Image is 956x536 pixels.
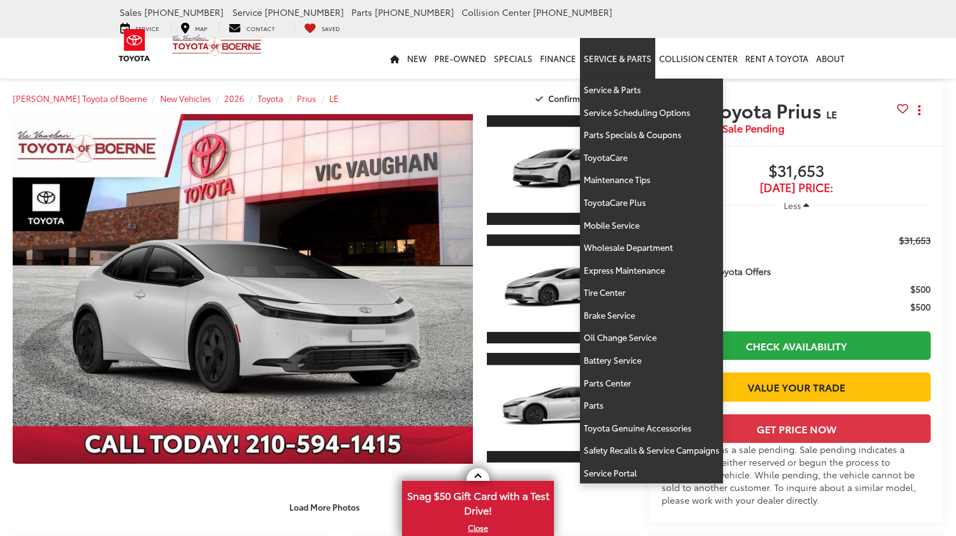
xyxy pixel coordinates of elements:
[111,25,158,66] img: Toyota
[580,462,723,484] a: Service Portal
[297,93,316,104] a: Prius
[548,93,626,104] span: Confirm Availability
[386,38,403,79] a: Home
[533,6,612,18] span: [PHONE_NUMBER]
[899,234,931,246] span: $31,653
[812,38,848,79] a: About
[580,372,723,395] a: Parts Center: Opens in a new tab
[826,106,837,121] span: LE
[662,181,931,194] span: [DATE] Price:
[172,34,262,56] img: Vic Vaughan Toyota of Boerne
[662,331,931,360] a: Check Availability
[487,233,636,345] a: Expand Photo 2
[580,146,723,169] a: ToyotaCare
[580,349,723,372] a: Battery Service
[580,38,655,79] a: Service & Parts: Opens in a new tab
[580,326,723,349] a: Oil Change Service
[294,21,349,34] a: My Saved Vehicles
[329,93,339,104] a: LE
[265,6,344,18] span: [PHONE_NUMBER]
[580,191,723,214] a: ToyotaCare Plus
[580,304,723,327] a: Brake Service
[375,6,454,18] span: [PHONE_NUMBER]
[351,6,372,18] span: Parts
[580,439,723,462] a: Safety Recalls & Service Campaigns: Opens in a new tab
[662,443,931,506] div: This vehicle has a sale pending. Sale pending indicates a customer has either reserved or begun t...
[13,93,147,104] a: [PERSON_NAME] Toyota of Boerne
[580,169,723,191] a: Maintenance Tips
[910,283,931,295] span: $500
[486,365,638,451] img: 2026 Toyota Prius LE
[403,38,431,79] a: New
[580,101,723,124] a: Service Scheduling Options
[322,24,340,32] span: Saved
[580,124,723,146] a: Parts Specials & Coupons
[232,6,262,18] span: Service
[529,87,637,110] button: Confirm Availability
[580,259,723,282] a: Express Maintenance
[486,246,638,332] img: 2026 Toyota Prius LE
[712,96,826,124] span: Toyota Prius
[13,114,473,464] a: Expand Photo 0
[431,38,490,79] a: Pre-Owned
[462,6,531,18] span: Collision Center
[8,113,478,465] img: 2026 Toyota Prius LE
[224,93,244,104] a: 2026
[675,121,784,136] span: In Stock - Sale Pending
[580,417,723,440] a: Toyota Genuine Accessories: Opens in a new tab
[403,482,553,521] span: Snag $50 Gift Card with a Test Drive!
[655,38,741,79] a: Collision Center
[662,373,931,401] a: Value Your Trade
[171,21,217,34] a: Map
[777,194,815,217] button: Less
[536,38,580,79] a: Finance
[160,93,211,104] a: New Vehicles
[580,79,723,101] a: Service & Parts: Opens in a new tab
[662,414,931,443] button: Get Price Now
[111,21,168,34] a: Service
[487,352,636,464] a: Expand Photo 3
[662,162,931,181] span: $31,653
[910,300,931,313] span: $500
[580,214,723,237] a: Mobile Service
[741,38,812,79] a: Rent a Toyota
[580,394,723,417] a: Parts
[144,6,223,18] span: [PHONE_NUMBER]
[784,200,801,211] span: Less
[219,21,284,34] a: Contact
[490,38,536,79] a: Specials
[120,6,142,18] span: Sales
[580,281,723,304] a: Tire Center: Opens in a new tab
[258,93,284,104] a: Toyota
[918,105,921,115] span: dropdown dots
[280,496,368,518] button: Load More Photos
[487,114,636,226] a: Expand Photo 1
[909,99,931,121] button: Actions
[486,127,638,214] img: 2026 Toyota Prius LE
[580,236,723,259] a: Wholesale Department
